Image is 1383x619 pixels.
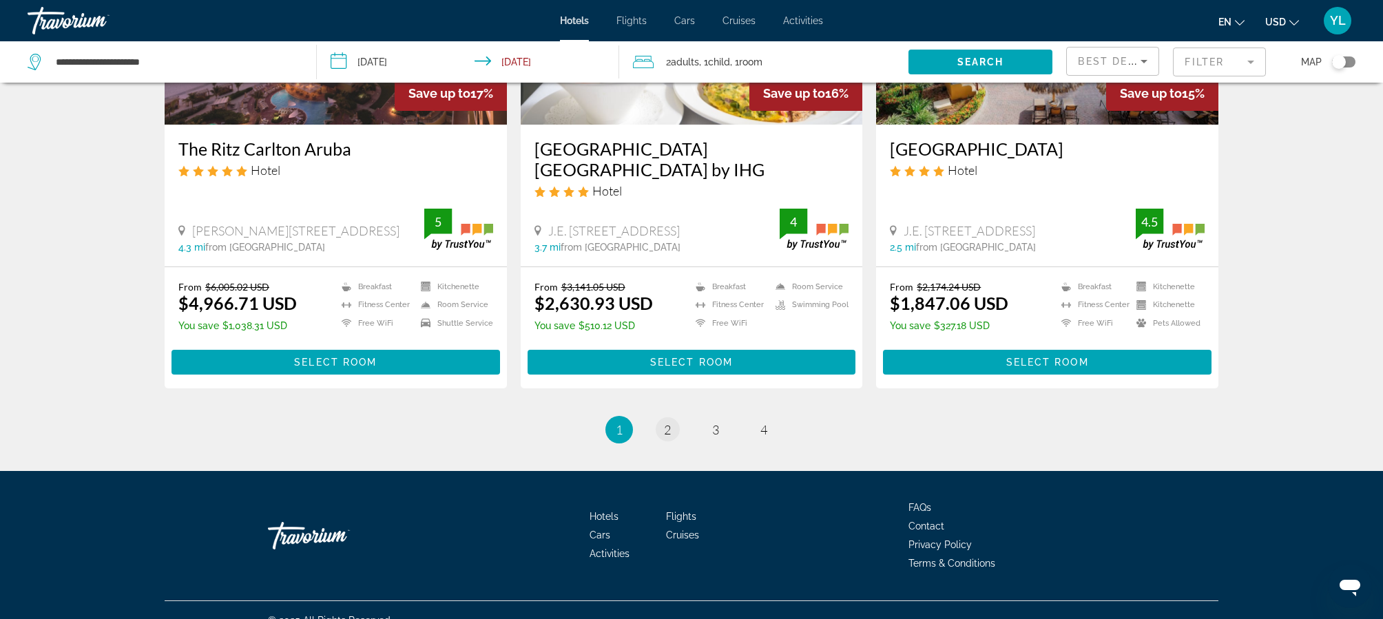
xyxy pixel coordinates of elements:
iframe: Button to launch messaging window [1328,564,1372,608]
nav: Pagination [165,416,1218,443]
span: Select Room [1006,357,1089,368]
span: 2.5 mi [890,242,916,253]
a: Select Room [883,353,1212,368]
span: From [890,281,913,293]
a: Cars [590,529,610,541]
p: $327.18 USD [890,320,1008,331]
img: trustyou-badge.svg [1136,209,1205,249]
span: From [534,281,558,293]
a: Activities [783,15,823,26]
h3: The Ritz Carlton Aruba [178,138,493,159]
li: Breakfast [335,281,414,293]
mat-select: Sort by [1078,53,1147,70]
p: $510.12 USD [534,320,653,331]
div: 15% [1106,76,1218,111]
a: Privacy Policy [908,539,972,550]
li: Free WiFi [1054,317,1130,329]
ins: $4,966.71 USD [178,293,297,313]
span: , 1 [699,52,730,72]
li: Free WiFi [335,317,414,329]
span: You save [178,320,219,331]
span: from [GEOGRAPHIC_DATA] [205,242,325,253]
a: Contact [908,521,944,532]
a: Activities [590,548,630,559]
a: Cruises [722,15,756,26]
ins: $2,630.93 USD [534,293,653,313]
li: Breakfast [1054,281,1130,293]
li: Fitness Center [335,299,414,311]
li: Shuttle Service [414,317,493,329]
button: Filter [1173,47,1266,77]
span: Search [957,56,1004,67]
span: 4 [760,422,767,437]
a: Cruises [666,529,699,541]
li: Pets Allowed [1130,317,1205,329]
a: Select Room [171,353,500,368]
span: Hotel [251,162,280,178]
span: FAQs [908,502,931,513]
span: Map [1301,52,1322,72]
button: Select Room [883,350,1212,375]
span: You save [534,320,575,331]
span: Flights [666,511,696,522]
button: Travelers: 2 adults, 1 child [619,41,908,83]
span: Best Deals [1078,56,1150,67]
a: Travorium [268,515,406,556]
button: Check-in date: Nov 1, 2025 Check-out date: Nov 8, 2025 [317,41,620,83]
span: Child [708,56,730,67]
a: Travorium [28,3,165,39]
li: Fitness Center [689,299,769,311]
span: Save up to [408,86,470,101]
span: from [GEOGRAPHIC_DATA] [916,242,1036,253]
a: Select Room [528,353,856,368]
span: 3 [712,422,719,437]
div: 4 star Hotel [534,183,849,198]
button: Select Room [171,350,500,375]
span: J.E. [STREET_ADDRESS] [548,223,680,238]
button: Search [908,50,1053,74]
li: Kitchenette [1130,281,1205,293]
span: Room [739,56,762,67]
del: $3,141.05 USD [561,281,625,293]
button: Toggle map [1322,56,1355,68]
button: Select Room [528,350,856,375]
span: 4.3 mi [178,242,205,253]
span: Flights [616,15,647,26]
p: $1,038.31 USD [178,320,297,331]
a: Terms & Conditions [908,558,995,569]
span: Select Room [650,357,733,368]
span: Save up to [1120,86,1182,101]
li: Fitness Center [1054,299,1130,311]
span: 2 [664,422,671,437]
li: Kitchenette [414,281,493,293]
div: 5 star Hotel [178,162,493,178]
li: Kitchenette [1130,299,1205,311]
div: 4 [780,213,807,230]
a: Cars [674,15,695,26]
span: Adults [671,56,699,67]
li: Breakfast [689,281,769,293]
span: , 1 [730,52,762,72]
span: from [GEOGRAPHIC_DATA] [561,242,680,253]
button: User Menu [1320,6,1355,35]
div: 16% [749,76,862,111]
img: trustyou-badge.svg [780,209,849,249]
a: Hotels [590,511,618,522]
li: Room Service [414,299,493,311]
a: Hotels [560,15,589,26]
span: J.E. [STREET_ADDRESS] [904,223,1035,238]
span: Hotel [592,183,622,198]
span: Select Room [294,357,377,368]
span: 3.7 mi [534,242,561,253]
ins: $1,847.06 USD [890,293,1008,313]
button: Change currency [1265,12,1299,32]
a: [GEOGRAPHIC_DATA] [890,138,1205,159]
